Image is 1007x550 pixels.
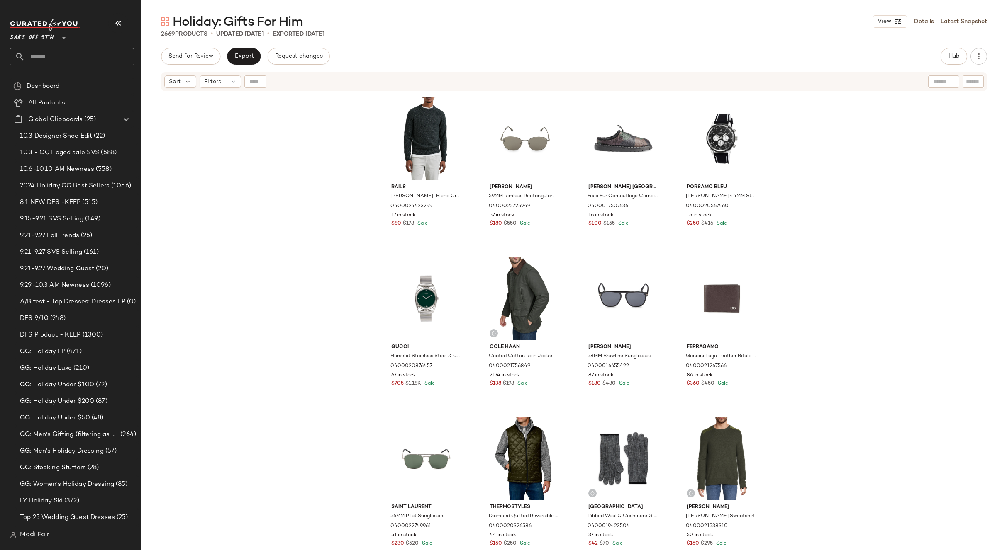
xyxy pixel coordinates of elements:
img: svg%3e [491,331,496,336]
span: Thermostyles [490,504,560,511]
button: Send for Review [161,48,220,65]
span: [PERSON_NAME] 44MM Stainless Steel & Silicone Strap Chronograph Watch [686,193,756,200]
span: Gucci [391,344,461,351]
span: 8.1 NEW DFS -KEEP [20,198,80,207]
span: Ribbed Wool & Cashmere Gloves [588,513,658,520]
span: Diamond Quilted Reversible Puffer Vest [489,513,559,520]
span: $180 [490,220,502,228]
span: Porsamo Bleu [687,184,757,191]
span: (28) [86,463,99,472]
img: 0400021756849_ARMYGREEN [483,257,566,340]
span: $416 [701,220,713,228]
a: Latest Snapshot [941,17,987,26]
img: svg%3e [10,532,17,538]
span: (20) [94,264,108,274]
p: updated [DATE] [216,30,264,39]
span: Sale [423,381,435,386]
p: Exported [DATE] [273,30,324,39]
span: Request changes [275,53,323,60]
span: Coated Cotton Rain Jacket [489,353,554,360]
span: Saint Laurent [391,504,461,511]
span: $70 [600,540,609,548]
span: (161) [82,247,99,257]
span: $138 [490,380,501,388]
span: (1096) [89,281,111,290]
span: Sale [416,221,428,226]
span: 2174 in stock [490,372,520,379]
span: GG: Holiday Luxe [20,363,72,373]
span: 58MM Browline Sunglasses [588,353,651,360]
img: 0400020876457 [385,257,468,340]
span: Saks OFF 5TH [10,28,54,43]
span: Madi Fair [20,530,49,540]
span: (210) [72,363,89,373]
span: 86 in stock [687,372,713,379]
span: 0400016655422 [588,363,629,370]
div: Products [161,30,207,39]
img: 0400022749961_SILVER [385,417,468,500]
span: GG: Holiday Under $50 [20,413,90,423]
span: 10.3 Designer Shoe Edit [20,131,92,141]
span: Sale [518,221,530,226]
span: 56MM Pilot Sunglasses [390,513,444,520]
img: 0400021538310_OLIVE [680,417,763,500]
span: Sale [518,541,530,546]
button: Request changes [268,48,330,65]
span: Sale [611,541,623,546]
span: A/B test - Top Dresses: Dresses LP [20,297,125,307]
span: Cole Haan [490,344,560,351]
span: 0400020326586 [489,523,532,530]
span: Rails [391,184,461,191]
span: 44 in stock [490,532,516,539]
span: (25) [115,513,128,522]
span: 0400021756849 [489,363,530,370]
span: (48) [90,413,104,423]
img: svg%3e [13,82,22,90]
img: svg%3e [161,17,169,26]
span: • [267,29,269,39]
span: 0400021538310 [686,523,728,530]
span: $295 [701,540,713,548]
span: $42 [588,540,598,548]
span: (22) [92,131,105,141]
img: 0400024423299_GRAPHITE [385,97,468,180]
img: 0400021267566_BROWN [680,257,763,340]
span: [PERSON_NAME]-Blend Crewneck Sweater [390,193,461,200]
span: • [211,29,213,39]
span: [PERSON_NAME] [687,504,757,511]
span: Sale [714,541,727,546]
span: (1300) [81,330,103,340]
span: Ferragamo [687,344,757,351]
img: 0400022725949_GUNMETALSMOKE [483,97,566,180]
span: 51 in stock [391,532,417,539]
span: 9.21-9.27 Wedding Guest [20,264,94,274]
span: $155 [603,220,615,228]
span: [PERSON_NAME] [490,184,560,191]
span: 0400019423504 [588,523,630,530]
span: Sale [716,381,728,386]
span: $230 [391,540,404,548]
span: $80 [391,220,401,228]
img: cfy_white_logo.C9jOOHJF.svg [10,19,80,31]
span: Sort [169,78,181,86]
span: (515) [80,198,98,207]
span: (25) [79,231,93,240]
span: DFS Product - KEEP [20,330,81,340]
span: 9.21-9.27 Fall Trends [20,231,79,240]
img: 0400020567460 [680,97,763,180]
span: 0400024423299 [390,203,432,210]
button: Hub [941,48,967,65]
img: 0400020326586 [483,417,566,500]
span: Sale [516,381,528,386]
span: 0400020876457 [390,363,432,370]
span: GG: Holiday LP [20,347,65,356]
span: 17 in stock [391,212,416,219]
span: GG: Holiday Under $100 [20,380,94,390]
span: LY Holiday Ski [20,496,63,506]
span: 10.3 - OCT aged sale SVS [20,148,99,157]
span: Faux Fur Camouflage Camping Slippers [588,193,658,200]
span: GG: Holiday Under $200 [20,397,94,406]
span: (264) [119,430,136,439]
span: Filters [204,78,221,86]
span: (149) [83,214,100,224]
